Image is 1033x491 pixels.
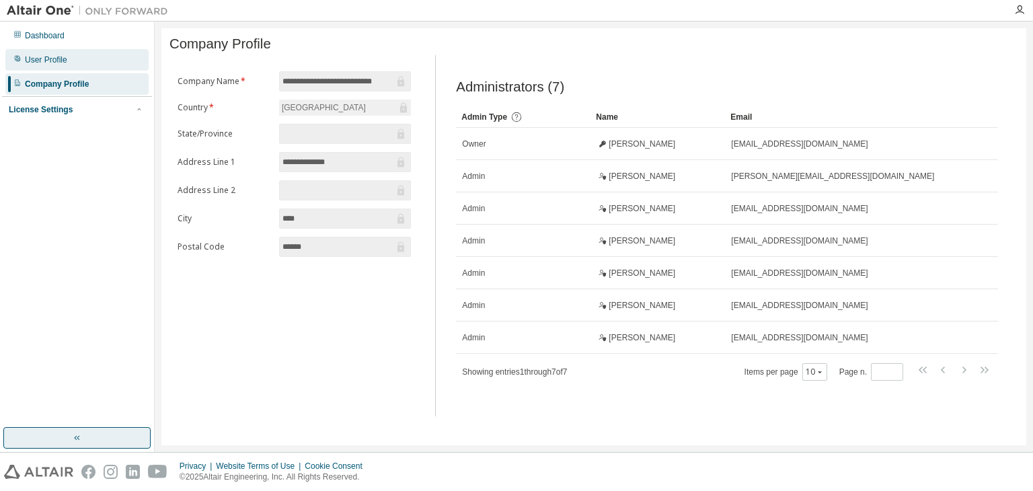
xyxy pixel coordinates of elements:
[456,79,564,95] span: Administrators (7)
[178,128,271,139] label: State/Province
[461,112,507,122] span: Admin Type
[126,465,140,479] img: linkedin.svg
[609,235,675,246] span: [PERSON_NAME]
[731,268,868,278] span: [EMAIL_ADDRESS][DOMAIN_NAME]
[731,139,868,149] span: [EMAIL_ADDRESS][DOMAIN_NAME]
[609,139,675,149] span: [PERSON_NAME]
[178,213,271,224] label: City
[609,268,675,278] span: [PERSON_NAME]
[9,104,73,115] div: License Settings
[609,332,675,343] span: [PERSON_NAME]
[180,471,371,483] p: © 2025 Altair Engineering, Inc. All Rights Reserved.
[178,76,271,87] label: Company Name
[731,171,934,182] span: [PERSON_NAME][EMAIL_ADDRESS][DOMAIN_NAME]
[178,157,271,167] label: Address Line 1
[730,106,960,128] div: Email
[178,102,271,113] label: Country
[462,235,485,246] span: Admin
[731,332,868,343] span: [EMAIL_ADDRESS][DOMAIN_NAME]
[462,367,567,377] span: Showing entries 1 through 7 of 7
[180,461,216,471] div: Privacy
[25,54,67,65] div: User Profile
[839,363,903,381] span: Page n.
[731,235,868,246] span: [EMAIL_ADDRESS][DOMAIN_NAME]
[305,461,370,471] div: Cookie Consent
[462,268,485,278] span: Admin
[462,332,485,343] span: Admin
[216,461,305,471] div: Website Terms of Use
[462,171,485,182] span: Admin
[731,300,868,311] span: [EMAIL_ADDRESS][DOMAIN_NAME]
[81,465,95,479] img: facebook.svg
[178,241,271,252] label: Postal Code
[25,79,89,89] div: Company Profile
[169,36,271,52] span: Company Profile
[609,203,675,214] span: [PERSON_NAME]
[148,465,167,479] img: youtube.svg
[7,4,175,17] img: Altair One
[596,106,720,128] div: Name
[280,100,368,115] div: [GEOGRAPHIC_DATA]
[4,465,73,479] img: altair_logo.svg
[462,203,485,214] span: Admin
[731,203,868,214] span: [EMAIL_ADDRESS][DOMAIN_NAME]
[609,300,675,311] span: [PERSON_NAME]
[744,363,827,381] span: Items per page
[609,171,675,182] span: [PERSON_NAME]
[806,367,824,377] button: 10
[462,300,485,311] span: Admin
[462,139,486,149] span: Owner
[178,185,271,196] label: Address Line 2
[25,30,65,41] div: Dashboard
[279,100,411,116] div: [GEOGRAPHIC_DATA]
[104,465,118,479] img: instagram.svg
